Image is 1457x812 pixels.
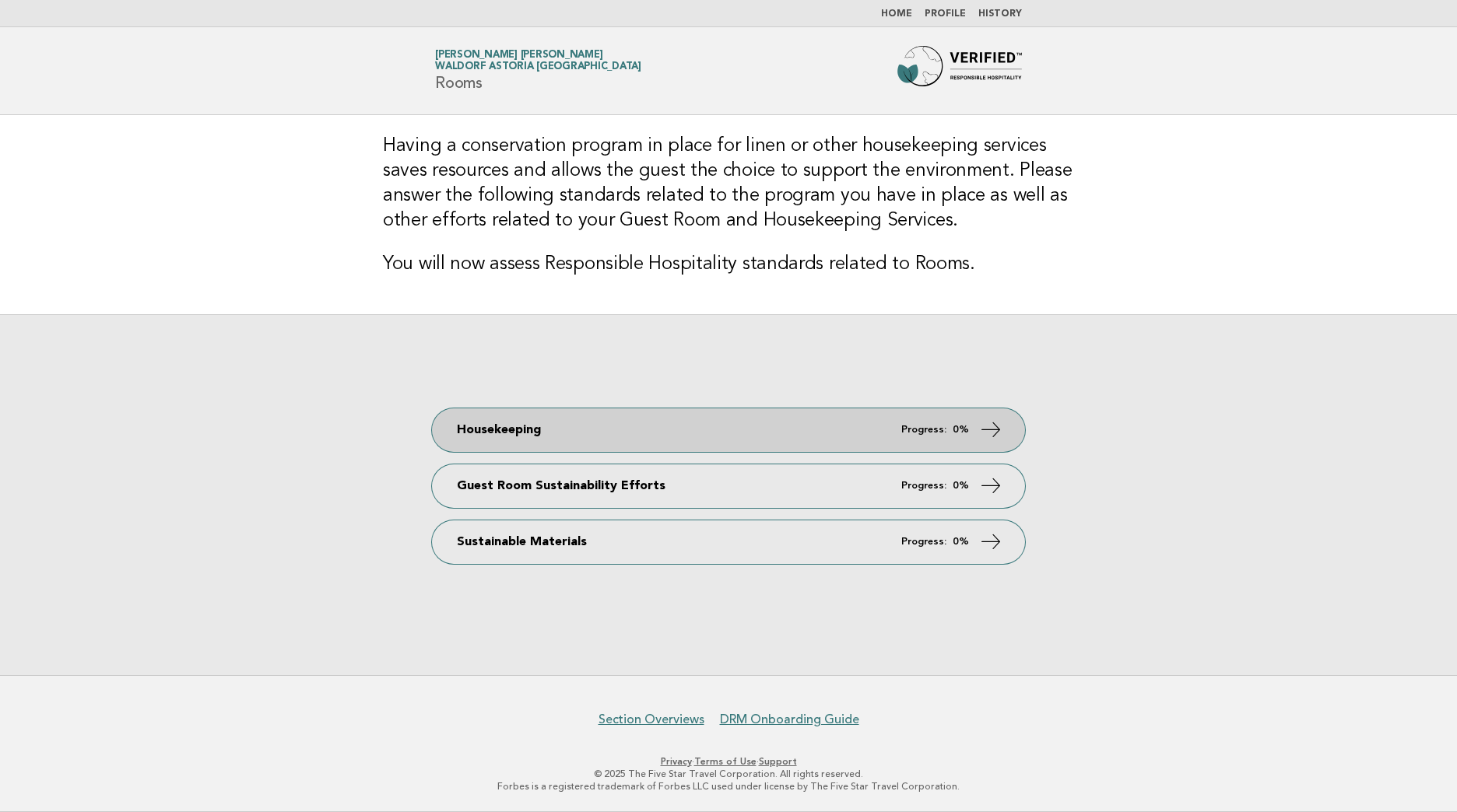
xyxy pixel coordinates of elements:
[953,481,969,491] strong: 0%
[599,712,704,727] a: Section Overviews
[435,62,641,72] span: Waldorf Astoria [GEOGRAPHIC_DATA]
[435,50,641,72] a: [PERSON_NAME] [PERSON_NAME]Waldorf Astoria [GEOGRAPHIC_DATA]
[383,252,1074,277] h3: You will now assess Responsible Hospitality standards related to Rooms.
[435,51,641,91] h1: Rooms
[953,537,969,547] strong: 0%
[901,481,946,491] em: Progress:
[720,712,859,727] a: DRM Onboarding Guide
[901,537,946,547] em: Progress:
[694,756,757,767] a: Terms of Use
[953,425,969,435] strong: 0%
[881,9,912,19] a: Home
[252,780,1205,793] p: Forbes is a registered trademark of Forbes LLC used under license by The Five Star Travel Corpora...
[925,9,966,19] a: Profile
[432,408,1025,452] a: Housekeeping Progress: 0%
[901,425,946,435] em: Progress:
[252,755,1205,768] p: · ·
[383,134,1074,233] h3: Having a conservation program in place for linen or other housekeeping services saves resources a...
[252,768,1205,780] p: © 2025 The Five Star Travel Corporation. All rights reserved.
[661,756,692,767] a: Privacy
[759,756,797,767] a: Support
[978,9,1022,19] a: History
[432,464,1025,508] a: Guest Room Sustainability Efforts Progress: 0%
[432,520,1025,564] a: Sustainable Materials Progress: 0%
[897,46,1022,96] img: Forbes Travel Guide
